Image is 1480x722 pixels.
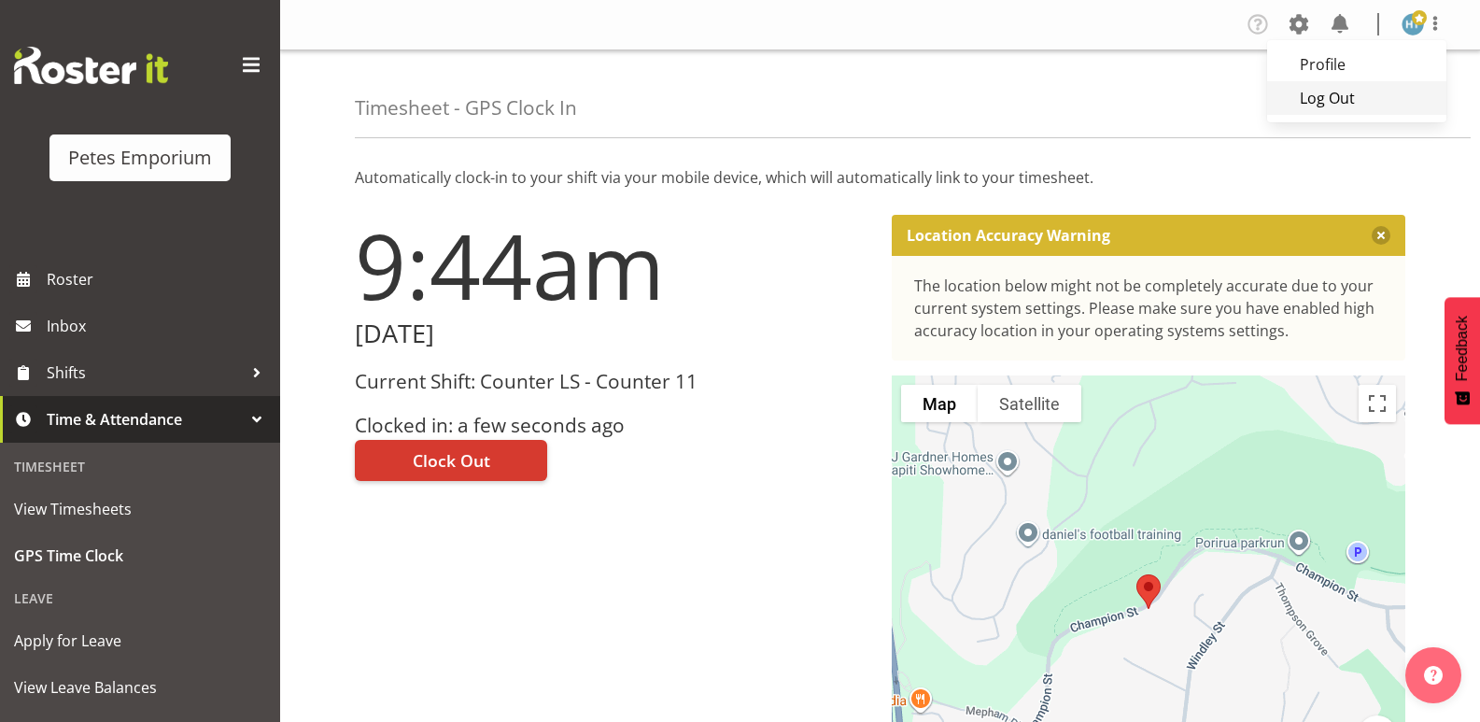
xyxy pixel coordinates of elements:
[355,97,577,119] h4: Timesheet - GPS Clock In
[47,359,243,387] span: Shifts
[14,627,266,655] span: Apply for Leave
[355,215,869,316] h1: 9:44am
[355,319,869,348] h2: [DATE]
[1359,385,1396,422] button: Toggle fullscreen view
[14,673,266,701] span: View Leave Balances
[1402,13,1424,35] img: helena-tomlin701.jpg
[978,385,1081,422] button: Show satellite imagery
[413,448,490,473] span: Clock Out
[355,415,869,436] h3: Clocked in: a few seconds ago
[1424,666,1443,685] img: help-xxl-2.png
[5,486,275,532] a: View Timesheets
[1267,48,1446,81] a: Profile
[14,495,266,523] span: View Timesheets
[5,447,275,486] div: Timesheet
[5,664,275,711] a: View Leave Balances
[14,542,266,570] span: GPS Time Clock
[1267,81,1446,115] a: Log Out
[14,47,168,84] img: Rosterit website logo
[901,385,978,422] button: Show street map
[68,144,212,172] div: Petes Emporium
[355,440,547,481] button: Clock Out
[5,532,275,579] a: GPS Time Clock
[5,617,275,664] a: Apply for Leave
[1454,316,1471,381] span: Feedback
[1445,297,1480,424] button: Feedback - Show survey
[5,579,275,617] div: Leave
[47,312,271,340] span: Inbox
[355,371,869,392] h3: Current Shift: Counter LS - Counter 11
[355,166,1405,189] p: Automatically clock-in to your shift via your mobile device, which will automatically link to you...
[907,226,1110,245] p: Location Accuracy Warning
[47,265,271,293] span: Roster
[47,405,243,433] span: Time & Attendance
[914,275,1384,342] div: The location below might not be completely accurate due to your current system settings. Please m...
[1372,226,1390,245] button: Close message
